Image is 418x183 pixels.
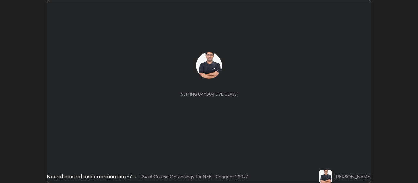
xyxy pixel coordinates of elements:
img: 2fec1a48125546c298987ccd91524ada.jpg [319,170,332,183]
div: L34 of Course On Zoology for NEET Conquer 1 2027 [139,173,248,180]
div: • [135,173,137,180]
div: [PERSON_NAME] [335,173,371,180]
div: Neural control and coordination -7 [47,173,132,180]
div: Setting up your live class [181,92,237,97]
img: 2fec1a48125546c298987ccd91524ada.jpg [196,52,222,79]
